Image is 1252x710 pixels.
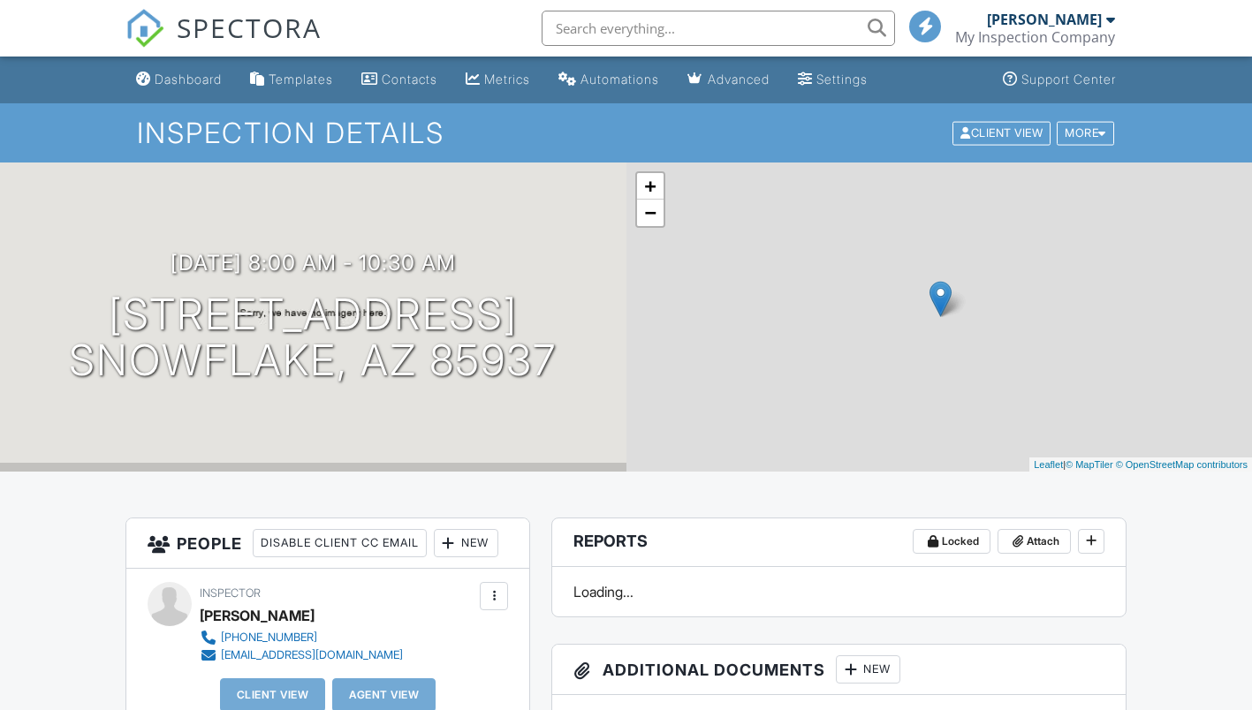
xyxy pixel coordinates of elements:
[542,11,895,46] input: Search everything...
[171,251,456,275] h3: [DATE] 8:00 am - 10:30 am
[125,9,164,48] img: The Best Home Inspection Software - Spectora
[580,72,659,87] div: Automations
[1029,457,1252,472] div: |
[200,629,403,646] a: [PHONE_NUMBER]
[200,646,403,664] a: [EMAIL_ADDRESS][DOMAIN_NAME]
[996,64,1123,96] a: Support Center
[1116,459,1248,470] a: © OpenStreetMap contributors
[126,518,529,569] h3: People
[459,64,537,96] a: Metrics
[382,72,437,87] div: Contacts
[269,72,333,87] div: Templates
[354,64,444,96] a: Contacts
[680,64,777,96] a: Advanced
[1057,121,1114,145] div: More
[484,72,530,87] div: Metrics
[125,24,322,61] a: SPECTORA
[200,602,315,629] div: [PERSON_NAME]
[129,64,229,96] a: Dashboard
[69,291,557,385] h1: [STREET_ADDRESS] Snowflake, AZ 85937
[951,125,1055,139] a: Client View
[836,655,900,684] div: New
[551,64,666,96] a: Automations (Basic)
[1034,459,1063,470] a: Leaflet
[552,645,1126,695] h3: Additional Documents
[955,28,1115,46] div: My Inspection Company
[987,11,1102,28] div: [PERSON_NAME]
[155,72,222,87] div: Dashboard
[791,64,875,96] a: Settings
[816,72,868,87] div: Settings
[708,72,770,87] div: Advanced
[952,121,1051,145] div: Client View
[137,117,1116,148] h1: Inspection Details
[1066,459,1113,470] a: © MapTiler
[177,9,322,46] span: SPECTORA
[253,529,427,557] div: Disable Client CC Email
[221,631,317,645] div: [PHONE_NUMBER]
[637,200,664,226] a: Zoom out
[637,173,664,200] a: Zoom in
[200,586,261,600] span: Inspector
[1021,72,1116,87] div: Support Center
[221,648,403,662] div: [EMAIL_ADDRESS][DOMAIN_NAME]
[243,64,340,96] a: Templates
[434,529,498,557] div: New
